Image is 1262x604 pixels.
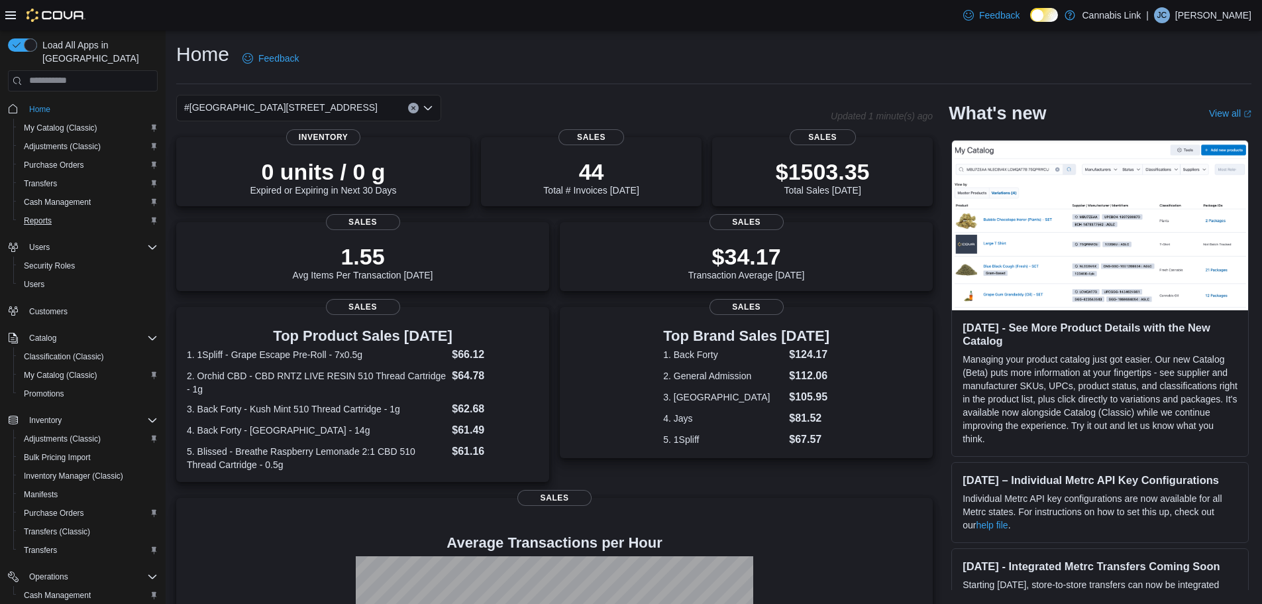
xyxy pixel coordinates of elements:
[326,299,400,315] span: Sales
[1082,7,1141,23] p: Cannabis Link
[24,239,158,255] span: Users
[517,490,592,506] span: Sales
[13,156,163,174] button: Purchase Orders
[776,158,870,185] p: $1503.35
[187,445,447,471] dt: 5. Blissed - Breathe Raspberry Lemonade 2:1 CBD 510 Thread Cartridge - 0.5g
[258,52,299,65] span: Feedback
[187,402,447,416] dt: 3. Back Forty - Kush Mint 510 Thread Cartridge - 1g
[29,242,50,253] span: Users
[13,119,163,137] button: My Catalog (Classic)
[19,468,158,484] span: Inventory Manager (Classic)
[29,415,62,426] span: Inventory
[663,348,784,361] dt: 1. Back Forty
[963,560,1237,573] h3: [DATE] - Integrated Metrc Transfers Coming Soon
[452,401,539,417] dd: $62.68
[19,450,158,465] span: Bulk Pricing Import
[663,433,784,446] dt: 5. 1Spliff
[19,468,129,484] a: Inventory Manager (Classic)
[423,103,433,113] button: Open list of options
[24,452,91,463] span: Bulk Pricing Import
[19,349,109,365] a: Classification (Classic)
[3,411,163,430] button: Inventory
[24,471,123,481] span: Inventory Manager (Classic)
[3,302,163,321] button: Customers
[24,215,52,226] span: Reports
[187,535,922,551] h4: Average Transactions per Hour
[19,542,158,558] span: Transfers
[24,434,101,444] span: Adjustments (Classic)
[789,368,829,384] dd: $112.06
[710,214,784,230] span: Sales
[19,542,62,558] a: Transfers
[24,101,56,117] a: Home
[19,194,96,210] a: Cash Management
[13,366,163,385] button: My Catalog (Classic)
[1030,22,1031,23] span: Dark Mode
[19,276,158,292] span: Users
[13,467,163,485] button: Inventory Manager (Classic)
[19,450,96,465] a: Bulk Pricing Import
[24,261,75,271] span: Security Roles
[963,321,1237,347] h3: [DATE] - See More Product Details with the New Catalog
[831,111,933,121] p: Updated 1 minute(s) ago
[293,243,433,280] div: Avg Items Per Transaction [DATE]
[24,590,91,601] span: Cash Management
[13,485,163,504] button: Manifests
[452,422,539,438] dd: $61.49
[13,347,163,366] button: Classification (Classic)
[19,386,70,402] a: Promotions
[176,41,229,68] h1: Home
[1030,8,1058,22] input: Dark Mode
[19,487,63,503] a: Manifests
[19,139,106,154] a: Adjustments (Classic)
[1209,108,1251,119] a: View allExternal link
[976,520,1008,530] a: help file
[326,214,400,230] span: Sales
[452,347,539,363] dd: $66.12
[789,432,829,448] dd: $67.57
[19,349,158,365] span: Classification (Classic)
[19,367,103,383] a: My Catalog (Classic)
[963,353,1237,446] p: Managing your product catalog just got easier. Our new Catalog (Beta) puts more information at yo...
[19,505,89,521] a: Purchase Orders
[37,38,158,65] span: Load All Apps in [GEOGRAPHIC_DATA]
[13,522,163,541] button: Transfers (Classic)
[24,508,84,518] span: Purchase Orders
[13,504,163,522] button: Purchase Orders
[29,306,68,317] span: Customers
[24,101,158,117] span: Home
[19,524,95,540] a: Transfers (Classic)
[19,120,103,136] a: My Catalog (Classic)
[949,103,1046,124] h2: What's new
[19,194,158,210] span: Cash Management
[1146,7,1149,23] p: |
[452,444,539,459] dd: $61.16
[663,391,784,404] dt: 3. [GEOGRAPHIC_DATA]
[24,279,44,290] span: Users
[19,276,50,292] a: Users
[24,412,67,428] button: Inventory
[663,369,784,383] dt: 2. General Admission
[19,176,158,192] span: Transfers
[24,178,57,189] span: Transfers
[250,158,397,196] div: Expired or Expiring in Next 30 Days
[187,328,539,344] h3: Top Product Sales [DATE]
[24,303,158,320] span: Customers
[963,492,1237,532] p: Individual Metrc API key configurations are now available for all Metrc states. For instructions ...
[24,370,97,381] span: My Catalog (Classic)
[688,243,805,270] p: $34.17
[187,369,447,396] dt: 2. Orchid CBD - CBD RNTZ LIVE RESIN 510 Thread Cartridge - 1g
[19,505,158,521] span: Purchase Orders
[24,526,90,537] span: Transfers (Classic)
[24,412,158,428] span: Inventory
[24,160,84,170] span: Purchase Orders
[958,2,1025,29] a: Feedback
[24,569,74,585] button: Operations
[237,45,304,72] a: Feedback
[24,569,158,585] span: Operations
[187,348,447,361] dt: 1. 1Spliff - Grape Escape Pre-Roll - 7x0.5g
[29,572,68,582] span: Operations
[19,386,158,402] span: Promotions
[3,238,163,257] button: Users
[24,330,62,346] button: Catalog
